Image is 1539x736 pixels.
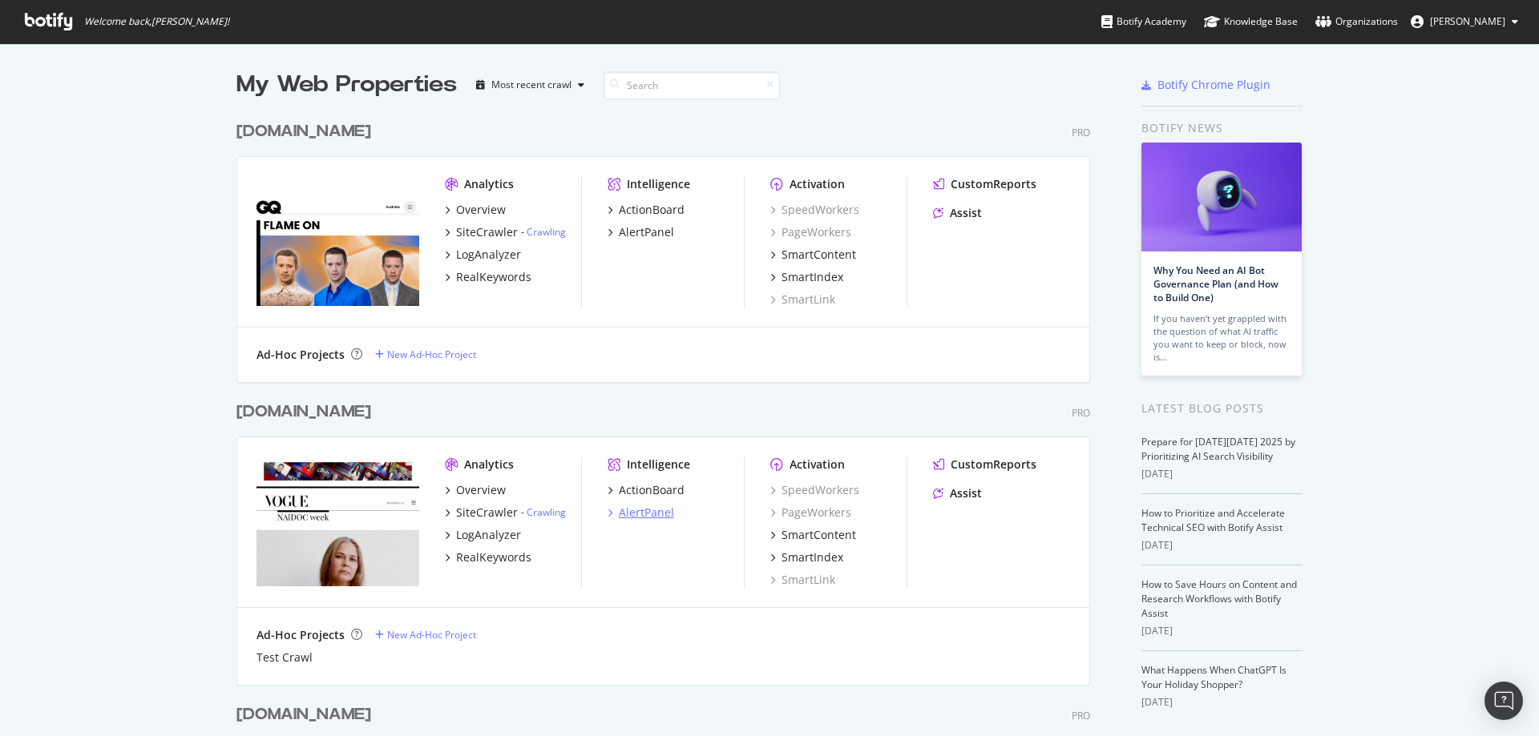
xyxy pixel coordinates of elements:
div: Assist [950,205,982,221]
div: - [521,225,566,239]
div: New Ad-Hoc Project [387,628,476,641]
a: [DOMAIN_NAME] [236,120,378,143]
a: ActionBoard [608,202,685,218]
div: Analytics [464,176,514,192]
div: Botify Chrome Plugin [1157,77,1270,93]
span: Welcome back, [PERSON_NAME] ! [84,15,229,28]
a: Test Crawl [256,650,313,666]
a: New Ad-Hoc Project [375,628,476,641]
div: Overview [456,202,506,218]
a: SpeedWorkers [770,202,859,218]
div: Intelligence [627,176,690,192]
span: Thomas Ashworth [1430,14,1505,28]
a: PageWorkers [770,505,851,521]
div: [DATE] [1141,467,1303,481]
div: Pro [1072,709,1090,722]
div: [DATE] [1141,538,1303,553]
a: AlertPanel [608,505,674,521]
a: [DOMAIN_NAME] [236,703,378,726]
a: Crawling [527,225,566,239]
a: Overview [445,482,506,498]
img: Why You Need an AI Bot Governance Plan (and How to Build One) [1141,143,1302,251]
div: Ad-Hoc Projects [256,347,345,363]
button: Most recent crawl [470,72,591,98]
div: Activation [790,176,845,192]
a: LogAnalyzer [445,527,521,543]
a: Overview [445,202,506,218]
a: CustomReports [933,176,1036,192]
div: SmartIndex [782,549,843,565]
div: SmartIndex [782,269,843,285]
div: Open Intercom Messenger [1484,682,1523,720]
div: SiteCrawler [456,505,518,521]
a: Crawling [527,505,566,519]
div: Most recent crawl [491,80,572,90]
div: My Web Properties [236,69,457,101]
div: RealKeywords [456,269,531,285]
a: AlertPanel [608,224,674,240]
div: [DATE] [1141,624,1303,638]
a: SiteCrawler- Crawling [445,505,566,521]
div: SmartLink [770,292,835,308]
img: www.gq.com.au [256,176,419,306]
div: [DOMAIN_NAME] [236,400,371,424]
div: AlertPanel [619,224,674,240]
a: RealKeywords [445,549,531,565]
div: Knowledge Base [1204,14,1298,30]
div: Pro [1072,406,1090,420]
div: Botify news [1141,119,1303,137]
div: SiteCrawler [456,224,518,240]
img: www.vogue.com.au [256,456,419,586]
div: Overview [456,482,506,498]
div: Latest Blog Posts [1141,400,1303,417]
input: Search [604,71,780,99]
div: Pro [1072,126,1090,139]
div: Assist [950,485,982,501]
div: ActionBoard [619,202,685,218]
div: LogAnalyzer [456,527,521,543]
div: If you haven’t yet grappled with the question of what AI traffic you want to keep or block, now is… [1153,312,1290,364]
a: New Ad-Hoc Project [375,348,476,361]
a: CustomReports [933,456,1036,473]
div: [DOMAIN_NAME] [236,703,371,726]
div: SmartContent [782,527,856,543]
div: ActionBoard [619,482,685,498]
a: Assist [933,205,982,221]
div: Analytics [464,456,514,473]
div: - [521,505,566,519]
div: [DOMAIN_NAME] [236,120,371,143]
div: Organizations [1315,14,1398,30]
a: How to Save Hours on Content and Research Workflows with Botify Assist [1141,577,1297,620]
div: RealKeywords [456,549,531,565]
a: What Happens When ChatGPT Is Your Holiday Shopper? [1141,663,1287,691]
a: How to Prioritize and Accelerate Technical SEO with Botify Assist [1141,506,1285,534]
a: SpeedWorkers [770,482,859,498]
a: SmartLink [770,572,835,588]
div: Activation [790,456,845,473]
div: Botify Academy [1101,14,1186,30]
div: CustomReports [951,456,1036,473]
button: [PERSON_NAME] [1398,9,1531,34]
a: SmartIndex [770,269,843,285]
a: PageWorkers [770,224,851,240]
div: LogAnalyzer [456,247,521,263]
div: Intelligence [627,456,690,473]
a: RealKeywords [445,269,531,285]
a: SiteCrawler- Crawling [445,224,566,240]
a: Botify Chrome Plugin [1141,77,1270,93]
a: SmartContent [770,247,856,263]
div: New Ad-Hoc Project [387,348,476,361]
a: Why You Need an AI Bot Governance Plan (and How to Build One) [1153,263,1278,304]
a: Assist [933,485,982,501]
div: [DATE] [1141,695,1303,710]
div: CustomReports [951,176,1036,192]
a: SmartContent [770,527,856,543]
div: Ad-Hoc Projects [256,627,345,643]
a: Prepare for [DATE][DATE] 2025 by Prioritizing AI Search Visibility [1141,435,1295,463]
